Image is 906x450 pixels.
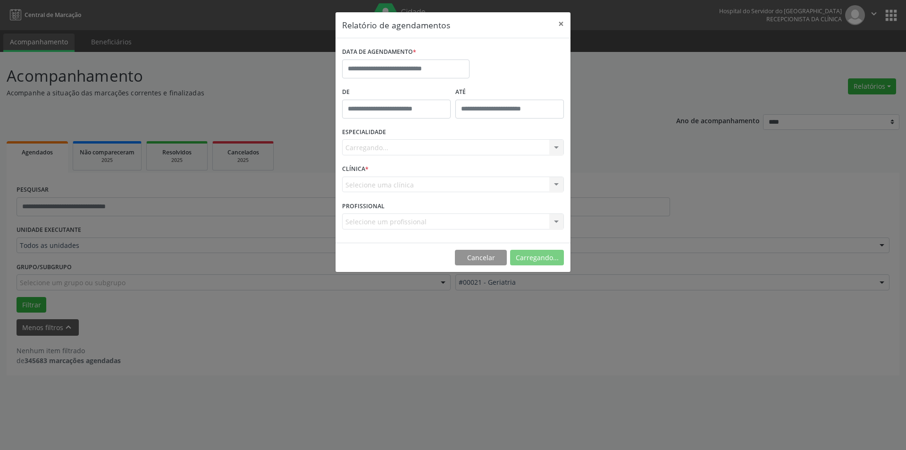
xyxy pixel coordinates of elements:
[342,199,385,213] label: PROFISSIONAL
[342,45,416,59] label: DATA DE AGENDAMENTO
[455,85,564,100] label: ATÉ
[510,250,564,266] button: Carregando...
[552,12,570,35] button: Close
[342,162,369,177] label: CLÍNICA
[455,250,507,266] button: Cancelar
[342,19,450,31] h5: Relatório de agendamentos
[342,125,386,140] label: ESPECIALIDADE
[342,85,451,100] label: De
